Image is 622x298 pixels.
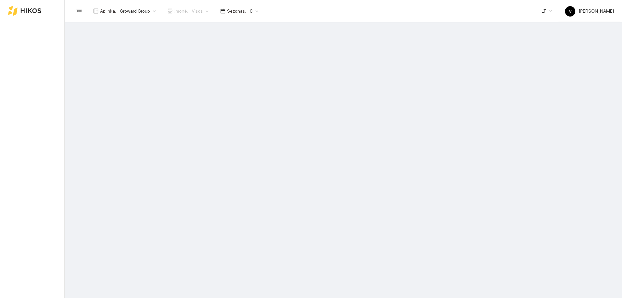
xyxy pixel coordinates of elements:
[76,8,82,14] span: menu-fold
[192,6,209,16] span: Visos
[227,7,246,15] span: Sezonas :
[100,7,116,15] span: Aplinka :
[569,6,572,17] span: V
[174,7,188,15] span: Įmonė :
[93,8,98,14] span: layout
[120,6,156,16] span: Groward Group
[565,8,614,14] span: [PERSON_NAME]
[73,5,86,18] button: menu-fold
[167,8,173,14] span: shop
[542,6,552,16] span: LT
[220,8,225,14] span: calendar
[250,6,259,16] span: 0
